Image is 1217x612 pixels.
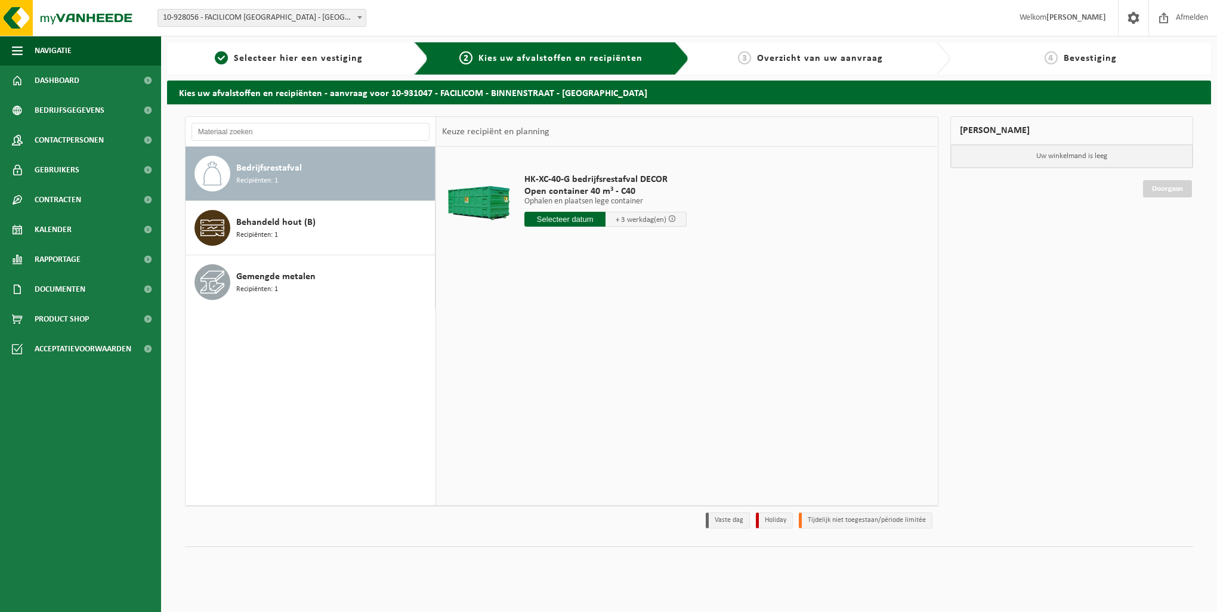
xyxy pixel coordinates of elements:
[738,51,751,64] span: 3
[35,125,104,155] span: Contactpersonen
[706,512,750,528] li: Vaste dag
[215,51,228,64] span: 1
[167,81,1211,104] h2: Kies uw afvalstoffen en recipiënten - aanvraag voor 10-931047 - FACILICOM - BINNENSTRAAT - [GEOGR...
[158,10,366,26] span: 10-928056 - FACILICOM NV - ANTWERPEN
[234,54,363,63] span: Selecteer hier een vestiging
[35,95,104,125] span: Bedrijfsgegevens
[35,66,79,95] span: Dashboard
[35,36,72,66] span: Navigatie
[186,255,435,309] button: Gemengde metalen Recipiënten: 1
[1046,13,1106,22] strong: [PERSON_NAME]
[35,155,79,185] span: Gebruikers
[236,161,302,175] span: Bedrijfsrestafval
[236,284,278,295] span: Recipiënten: 1
[524,197,687,206] p: Ophalen en plaatsen lege container
[524,174,687,186] span: HK-XC-40-G bedrijfsrestafval DECOR
[1064,54,1117,63] span: Bevestiging
[236,230,278,241] span: Recipiënten: 1
[951,145,1193,168] p: Uw winkelmand is leeg
[950,116,1194,145] div: [PERSON_NAME]
[478,54,643,63] span: Kies uw afvalstoffen en recipiënten
[236,270,316,284] span: Gemengde metalen
[186,147,435,201] button: Bedrijfsrestafval Recipiënten: 1
[757,54,883,63] span: Overzicht van uw aanvraag
[35,245,81,274] span: Rapportage
[35,304,89,334] span: Product Shop
[1045,51,1058,64] span: 4
[436,117,555,147] div: Keuze recipiënt en planning
[35,334,131,364] span: Acceptatievoorwaarden
[524,212,606,227] input: Selecteer datum
[236,215,316,230] span: Behandeld hout (B)
[799,512,932,528] li: Tijdelijk niet toegestaan/période limitée
[35,185,81,215] span: Contracten
[35,274,85,304] span: Documenten
[186,201,435,255] button: Behandeld hout (B) Recipiënten: 1
[616,216,666,224] span: + 3 werkdag(en)
[236,175,278,187] span: Recipiënten: 1
[191,123,430,141] input: Materiaal zoeken
[459,51,472,64] span: 2
[35,215,72,245] span: Kalender
[157,9,366,27] span: 10-928056 - FACILICOM NV - ANTWERPEN
[1143,180,1192,197] a: Doorgaan
[756,512,793,528] li: Holiday
[173,51,404,66] a: 1Selecteer hier een vestiging
[524,186,687,197] span: Open container 40 m³ - C40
